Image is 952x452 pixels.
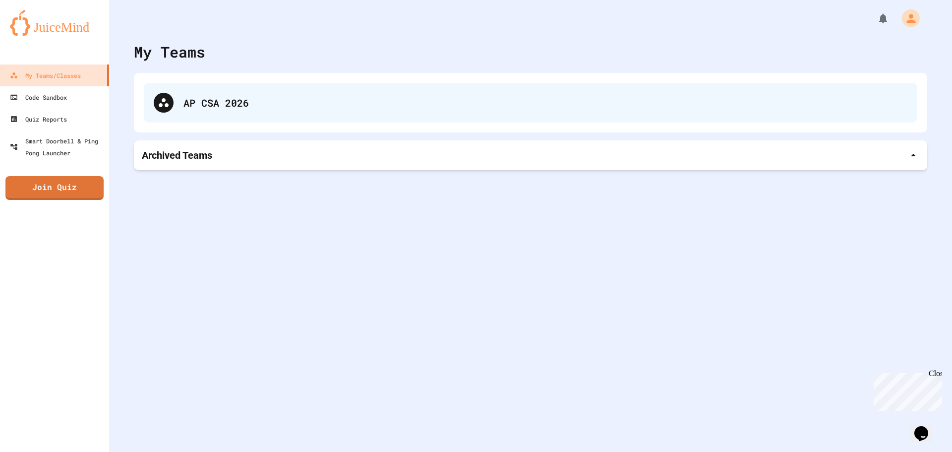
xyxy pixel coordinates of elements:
iframe: chat widget [870,369,942,411]
div: My Account [892,7,922,30]
div: Code Sandbox [10,91,67,103]
div: Smart Doorbell & Ping Pong Launcher [10,135,105,159]
div: Chat with us now!Close [4,4,68,63]
div: AP CSA 2026 [144,83,917,123]
div: My Teams/Classes [10,69,81,81]
div: My Teams [134,41,205,63]
p: Archived Teams [142,148,212,162]
div: My Notifications [859,10,892,27]
a: Join Quiz [5,176,104,200]
img: logo-orange.svg [10,10,99,36]
div: Quiz Reports [10,113,67,125]
div: AP CSA 2026 [183,95,907,110]
iframe: chat widget [910,412,942,442]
